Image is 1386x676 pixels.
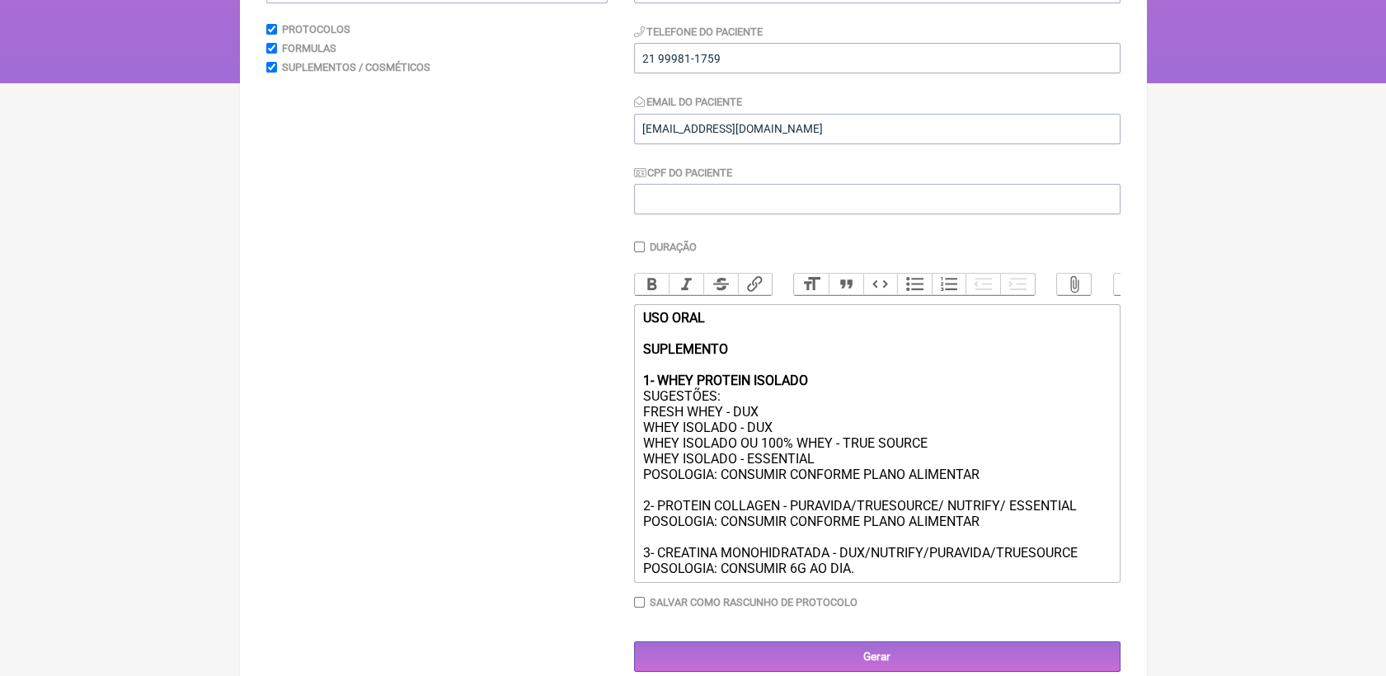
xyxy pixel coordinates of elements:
button: Numbers [932,274,966,295]
button: Bold [635,274,670,295]
button: Strikethrough [703,274,738,295]
button: Increase Level [1000,274,1035,295]
input: Gerar [634,641,1121,672]
button: Attach Files [1057,274,1092,295]
label: Duração [650,241,697,253]
button: Heading [794,274,829,295]
label: Telefone do Paciente [634,26,763,38]
button: Undo [1114,274,1149,295]
button: Bullets [897,274,932,295]
div: SUGESTÕES: FRESH WHEY - DUX WHEY ISOLADO - DUX WHEY ISOLADO OU 100% WHEY - TRUE SOURCE WHEY ISOLA... [642,310,1111,576]
label: Protocolos [282,23,350,35]
label: Salvar como rascunho de Protocolo [650,596,857,608]
button: Quote [829,274,863,295]
button: Code [863,274,898,295]
label: CPF do Paciente [634,167,733,179]
strong: USO ORAL SUPLEMENTO 1- WHEY PROTEIN ISOLADO [642,310,807,388]
label: Suplementos / Cosméticos [282,61,430,73]
label: Email do Paciente [634,96,743,108]
button: Link [738,274,773,295]
button: Italic [669,274,703,295]
button: Decrease Level [966,274,1000,295]
label: Formulas [282,42,336,54]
